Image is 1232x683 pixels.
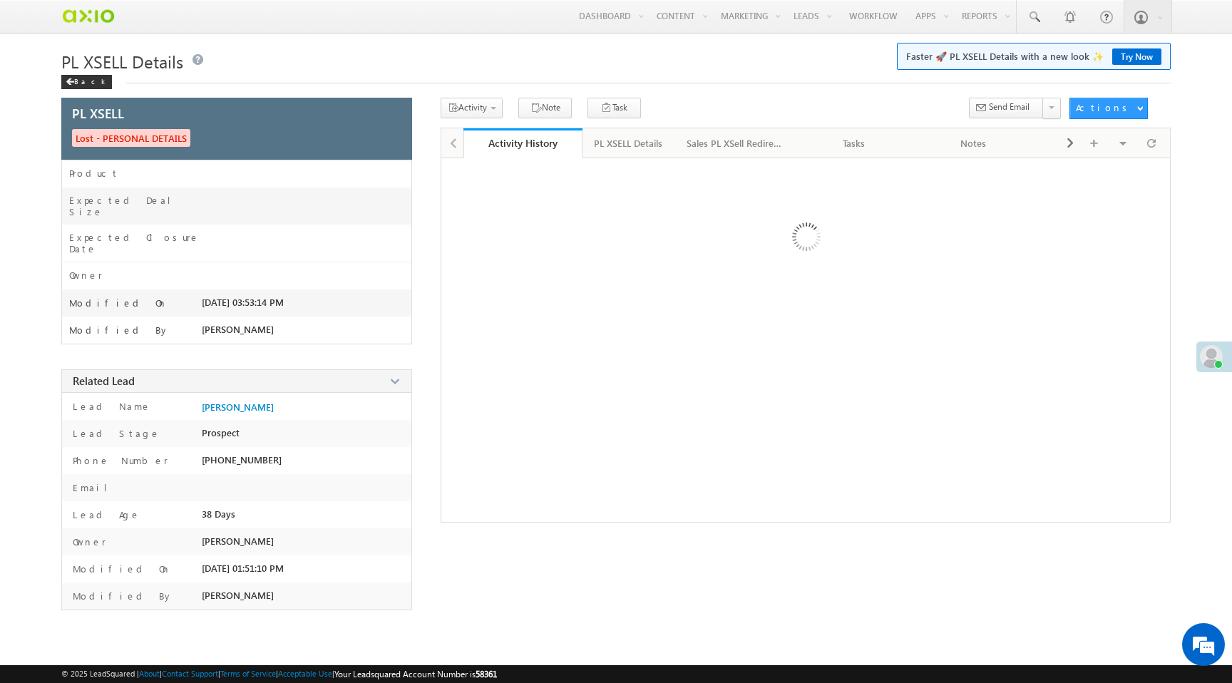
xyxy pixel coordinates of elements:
button: Send Email [969,98,1044,118]
div: Tasks [806,135,902,152]
div: Back [61,75,112,89]
label: Lead Stage [69,427,160,440]
label: Email [69,481,118,494]
span: [PERSON_NAME] [202,324,274,335]
a: Terms of Service [220,669,276,678]
span: PL XSELL Details [61,50,183,73]
a: Activity History [463,128,583,158]
div: PL XSELL Details [594,135,662,152]
span: Related Lead [73,374,135,388]
div: Sales PL XSell Redirection [687,135,782,152]
span: Faster 🚀 PL XSELL Details with a new look ✨ [906,49,1161,63]
a: Tasks [795,128,915,158]
div: Notes [926,135,1022,152]
label: Owner [69,535,106,548]
a: Try Now [1112,48,1161,65]
a: [PERSON_NAME] [202,401,274,413]
span: PL XSELL [72,107,124,120]
label: Product [69,168,119,179]
label: Modified On [69,297,168,309]
label: Modified By [69,590,173,602]
button: Activity [441,98,503,118]
button: Note [518,98,572,118]
label: Lead Age [69,508,140,521]
span: © 2025 LeadSquared | | | | | [61,667,497,681]
li: Sales PL XSell Redirection [675,128,795,157]
span: [PERSON_NAME] [202,535,274,547]
span: Send Email [989,101,1030,113]
a: Documents [1034,128,1154,158]
div: Documents [1045,135,1141,152]
label: Modified By [69,324,170,336]
label: Expected Deal Size [69,195,202,217]
span: [DATE] 03:53:14 PM [202,297,284,308]
label: Owner [69,269,103,281]
span: Prospect [202,427,240,438]
div: Activity History [474,136,573,150]
a: Sales PL XSell Redirection [675,128,795,158]
span: Lost - PERSONAL DETAILS [72,129,190,147]
span: 58361 [476,669,497,679]
a: Notes [915,128,1035,158]
a: About [139,669,160,678]
a: Acceptable Use [278,669,332,678]
img: Loading ... [731,165,879,313]
div: Actions [1076,101,1132,114]
span: [PHONE_NUMBER] [202,454,282,466]
a: Contact Support [162,669,218,678]
label: Expected Closure Date [69,232,202,255]
label: Phone Number [69,454,168,467]
a: PL XSELL Details [582,128,675,158]
button: Task [587,98,641,118]
label: Lead Name [69,400,151,413]
button: Actions [1069,98,1148,119]
span: [PERSON_NAME] [202,590,274,601]
label: Modified On [69,563,171,575]
span: Your Leadsquared Account Number is [334,669,497,679]
span: 38 Days [202,508,235,520]
img: Custom Logo [61,4,115,29]
span: Activity [458,102,487,113]
span: [DATE] 01:51:10 PM [202,563,284,574]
